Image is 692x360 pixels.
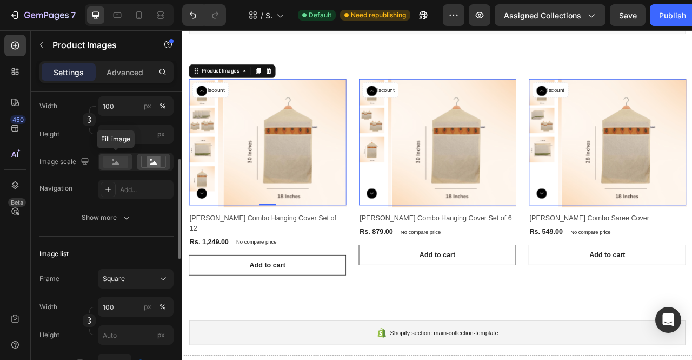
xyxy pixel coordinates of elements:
div: % [159,101,166,111]
p: No compare price [277,253,329,260]
div: Add to cart [302,279,347,292]
button: % [141,300,154,313]
button: Save [610,4,646,26]
div: 450 [10,115,26,124]
label: Frame [39,274,59,284]
p: No compare price [494,253,545,260]
span: Square [103,274,125,284]
div: Navigation [39,184,72,193]
div: Rs. 879.00 [224,249,269,264]
p: Advanced [107,67,143,78]
button: Carousel Next Arrow [450,201,463,214]
div: Image list [39,249,69,259]
span: Need republishing [351,10,406,20]
button: Square [98,269,174,289]
button: px [156,100,169,113]
div: Publish [659,10,686,21]
span: Shopify Original Collection Template [265,10,272,21]
div: px [144,302,151,312]
label: Height [39,330,59,340]
div: Add... [120,185,171,195]
span: Assigned Collections [504,10,581,21]
input: px [98,125,174,144]
span: px [157,130,165,138]
h2: [PERSON_NAME] Combo Hanging Cover Set of 6 [224,232,424,247]
button: Show more [39,208,174,227]
p: 7 [71,9,76,22]
span: Default [309,10,331,20]
button: Add to cart [224,273,424,299]
span: px [157,331,165,339]
button: Assigned Collections [495,4,605,26]
span: / [261,10,263,21]
label: Width [39,101,57,111]
div: Add to cart [518,279,563,292]
button: Carousel Back Arrow [234,71,247,84]
div: Rs. 549.00 [441,249,485,264]
label: Height [39,129,59,139]
p: No discount [234,71,270,81]
p: Settings [54,67,84,78]
input: px% [98,96,174,116]
button: % [141,100,154,113]
div: Show more [82,212,132,223]
label: Width [39,302,57,312]
input: px [98,325,174,345]
button: 7 [4,4,81,26]
p: No discount [450,71,486,81]
div: Undo/Redo [182,4,226,26]
div: Image scale [39,155,91,169]
div: px [144,101,151,111]
button: Add to cart [441,273,641,299]
button: px [156,300,169,313]
h2: [PERSON_NAME] Combo Saree Cover [441,232,641,247]
iframe: Design area [182,30,692,360]
input: px% [98,297,174,317]
p: Product Images [52,38,144,51]
button: Carousel Back Arrow [450,71,463,84]
button: Carousel Next Arrow [234,201,247,214]
div: Open Intercom Messenger [655,307,681,333]
div: Beta [8,198,26,207]
span: Save [619,11,637,20]
div: % [159,302,166,312]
